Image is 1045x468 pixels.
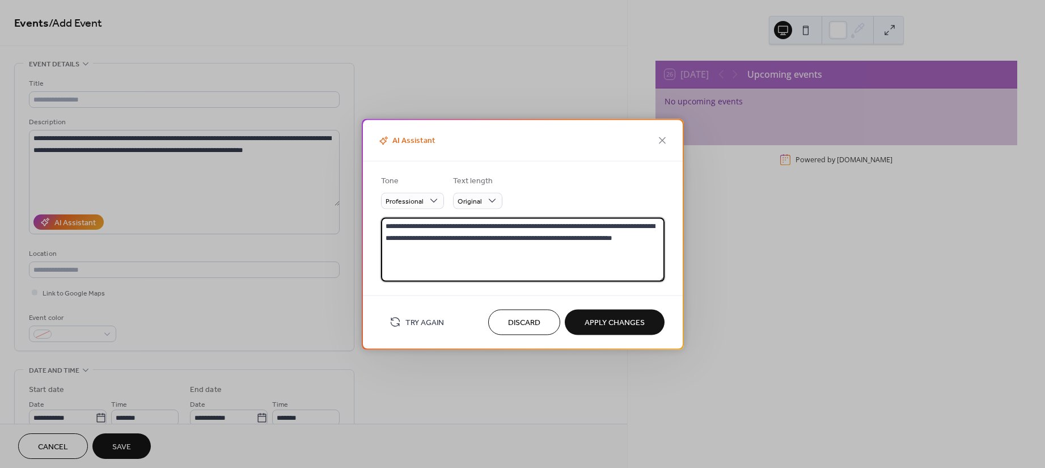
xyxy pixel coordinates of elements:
button: Discard [488,309,560,335]
span: Apply Changes [585,317,645,329]
button: Apply Changes [565,309,665,335]
span: Discard [508,317,540,329]
span: AI Assistant [376,134,435,147]
button: Try Again [381,313,452,331]
span: Try Again [405,317,444,329]
div: Tone [381,175,442,187]
span: Original [458,195,482,208]
div: Text length [453,175,500,187]
span: Professional [386,195,424,208]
